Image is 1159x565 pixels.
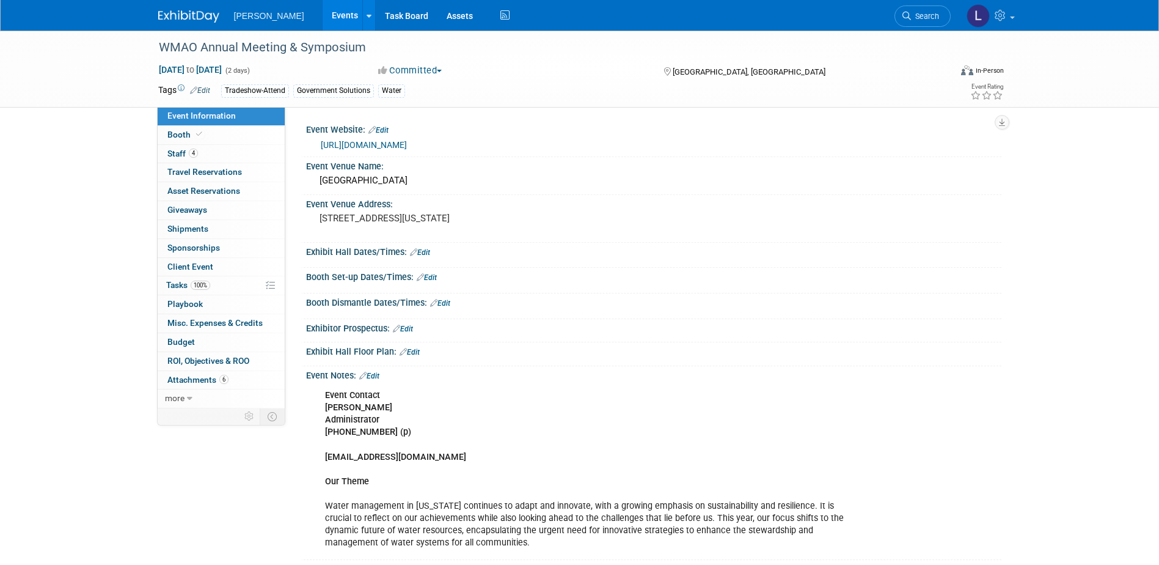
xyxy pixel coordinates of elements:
span: to [185,65,196,75]
span: [PERSON_NAME] [234,11,304,21]
span: Giveaways [167,205,207,215]
div: WMAO Annual Meeting & Symposium [155,37,932,59]
a: Travel Reservations [158,163,285,182]
a: Event Information [158,107,285,125]
div: Exhibit Hall Floor Plan: [306,342,1001,358]
td: Tags [158,84,210,98]
div: Booth Dismantle Dates/Times: [306,294,1001,309]
span: Booth [167,130,205,139]
div: Government Solutions [293,84,374,97]
b: [EMAIL_ADDRESS][DOMAIN_NAME] [325,452,466,462]
div: Water management in [US_STATE] continues to adapt and innovate, with a growing emphasis on sustai... [316,383,867,555]
b: Event Contact [325,390,380,401]
i: Booth reservation complete [196,131,202,138]
a: Search [894,6,951,27]
a: Edit [410,248,430,257]
div: [GEOGRAPHIC_DATA] [315,171,992,190]
div: In-Person [975,66,1004,75]
div: Event Notes: [306,366,1001,382]
a: Edit [417,273,437,282]
span: Sponsorships [167,243,220,253]
span: (2 days) [224,67,250,75]
span: Travel Reservations [167,167,242,177]
pre: [STREET_ADDRESS][US_STATE] [320,213,582,224]
a: Sponsorships [158,239,285,257]
span: Budget [167,337,195,347]
a: Edit [430,299,450,308]
span: Staff [167,149,198,158]
span: Client Event [167,262,213,271]
a: Edit [393,325,413,333]
span: [DATE] [DATE] [158,64,222,75]
span: Tasks [166,280,210,290]
div: Event Venue Address: [306,195,1001,210]
a: Tasks100% [158,276,285,295]
span: Misc. Expenses & Credits [167,318,263,328]
span: 6 [219,375,229,384]
span: Search [911,12,939,21]
span: [GEOGRAPHIC_DATA], [GEOGRAPHIC_DATA] [673,67,825,76]
span: Playbook [167,299,203,309]
a: Staff4 [158,145,285,163]
span: Shipments [167,224,208,234]
a: more [158,390,285,408]
a: Edit [368,126,389,135]
img: Lindsey Wolanczyk [967,4,990,28]
a: Shipments [158,220,285,238]
span: Asset Reservations [167,186,240,196]
a: Edit [190,86,210,95]
span: ROI, Objectives & ROO [167,356,249,366]
b: Our Theme [325,476,369,487]
div: Event Website: [306,120,1001,136]
a: ROI, Objectives & ROO [158,352,285,371]
a: Edit [400,348,420,356]
a: Booth [158,126,285,144]
a: Edit [359,372,379,380]
a: Client Event [158,258,285,276]
td: Personalize Event Tab Strip [239,408,260,424]
td: Toggle Event Tabs [260,408,285,424]
div: Exhibitor Prospectus: [306,319,1001,335]
span: Event Information [167,111,236,120]
span: Attachments [167,375,229,385]
a: Asset Reservations [158,182,285,201]
button: Committed [374,64,447,77]
span: 100% [191,281,210,290]
div: Water [378,84,405,97]
a: Budget [158,333,285,352]
span: more [165,393,185,403]
img: ExhibitDay [158,10,219,23]
a: Attachments6 [158,371,285,390]
div: Event Format [879,64,1004,82]
a: Misc. Expenses & Credits [158,314,285,333]
a: Giveaways [158,201,285,220]
div: Booth Set-up Dates/Times: [306,268,1001,284]
div: Event Rating [970,84,1003,90]
div: Event Venue Name: [306,157,1001,172]
img: Format-Inperson.png [961,65,973,75]
b: [PERSON_NAME] Administrator [PHONE_NUMBER] (p) [325,402,411,437]
a: [URL][DOMAIN_NAME] [321,140,407,150]
div: Tradeshow-Attend [221,84,289,97]
div: Exhibit Hall Dates/Times: [306,243,1001,259]
a: Playbook [158,295,285,314]
span: 4 [189,149,198,158]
